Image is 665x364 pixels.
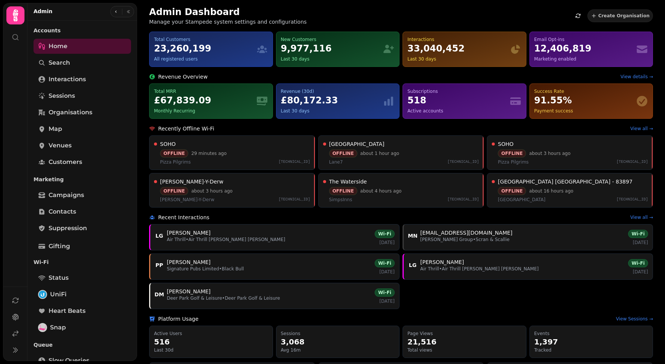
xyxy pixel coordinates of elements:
[160,149,188,158] div: OFFLINE
[628,269,648,275] p: [DATE]
[49,158,82,167] span: Customers
[279,159,310,165] span: [TECHNICAL_ID]
[420,229,512,237] span: [EMAIL_ADDRESS][DOMAIN_NAME]
[281,337,395,347] p: 3,068
[34,55,131,70] a: Search
[281,331,395,337] p: Sessions
[167,258,210,266] span: [PERSON_NAME]
[498,178,648,185] a: [GEOGRAPHIC_DATA] [GEOGRAPHIC_DATA] - 83897
[534,347,648,353] p: Tracked
[630,126,653,132] a: View all →
[498,140,648,148] a: SOHO
[34,72,131,87] a: Interactions
[534,56,636,62] div: Marketing enabled
[49,306,85,315] span: Heart beats
[167,229,210,237] span: [PERSON_NAME]
[616,197,648,203] span: [TECHNICAL_ID]
[160,187,188,195] div: OFFLINE
[329,140,479,148] a: [GEOGRAPHIC_DATA]
[50,290,67,299] span: UniFi
[360,151,400,156] a: about 1 hour ago
[49,207,76,216] span: Contacts
[34,270,131,285] a: Status
[407,42,509,55] div: 33,040,452
[329,197,352,203] span: SimpsInns
[534,94,636,106] div: 91.55 %
[407,94,509,106] div: 518
[529,188,573,194] a: about 16 hours ago
[49,42,67,51] span: Home
[34,320,131,335] a: SnapSnap
[49,91,75,100] span: Sessions
[34,287,131,302] a: UniFiUniFi
[154,88,256,94] div: Total MRR
[154,94,256,106] div: £ 67,839.09
[408,232,418,240] span: MN
[281,108,383,114] div: Last 30 days
[34,204,131,219] a: Contacts
[154,347,268,353] p: Last 30d
[49,75,86,84] span: Interactions
[191,188,233,194] a: about 3 hours ago
[534,88,636,94] div: Success Rate
[34,138,131,153] a: Venues
[34,88,131,103] a: Sessions
[154,331,268,337] p: Active Users
[447,197,479,203] span: [TECHNICAL_ID]
[34,39,131,54] a: Home
[498,187,526,195] div: OFFLINE
[616,159,648,165] span: [TECHNICAL_ID]
[160,140,310,148] a: SOHO
[375,288,395,297] div: Wi-Fi
[154,291,164,298] span: DM
[34,121,131,136] a: Map
[329,178,479,185] a: The Waterside
[34,8,52,15] h2: Admin
[191,151,227,156] a: 29 minutes ago
[420,258,464,266] span: [PERSON_NAME]
[34,303,131,318] a: Heart beats
[621,74,653,80] a: View details →
[160,178,310,185] a: [PERSON_NAME]-Y-Derw
[329,159,343,165] span: Lane7
[407,88,509,94] div: Subscriptions
[167,266,219,271] span: Signature Pubs Limited
[167,237,186,242] span: Air Thrill
[375,240,395,246] p: [DATE]
[407,56,509,62] div: Last 30 days
[156,261,163,269] span: PP
[587,9,653,22] button: Create Organisation
[628,230,648,238] div: Wi-Fi
[49,124,62,133] span: Map
[407,36,509,42] div: Interactions
[49,273,69,282] span: Status
[49,141,72,150] span: Venues
[154,108,256,114] div: Monthly Recurring
[534,36,636,42] div: Email Opt-ins
[160,159,191,165] span: Pizza Pilgrims
[407,108,509,114] div: Active accounts
[534,331,648,337] p: Events
[39,291,46,298] img: UniFi
[375,230,395,238] div: Wi-Fi
[34,221,131,236] a: Suppression
[329,149,357,158] div: OFFLINE
[534,42,636,55] div: 12,406,819
[158,315,198,323] h2: Platform Usage
[281,56,383,62] div: Last 30 days
[167,295,280,301] p: • Deer Park Golf & Leisure
[630,214,653,220] a: View all →
[34,255,131,269] p: Wi-Fi
[375,298,395,304] p: [DATE]
[167,288,210,295] span: [PERSON_NAME]
[534,108,636,114] div: Payment success
[407,347,522,353] p: Total views
[616,316,653,322] a: View Sessions →
[154,337,268,347] p: 516
[49,58,70,67] span: Search
[498,149,526,158] div: OFFLINE
[628,259,648,267] div: Wi-Fi
[158,125,214,132] h2: Recently Offline Wi-Fi
[156,232,163,240] span: LG
[420,266,439,271] span: Air Thrill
